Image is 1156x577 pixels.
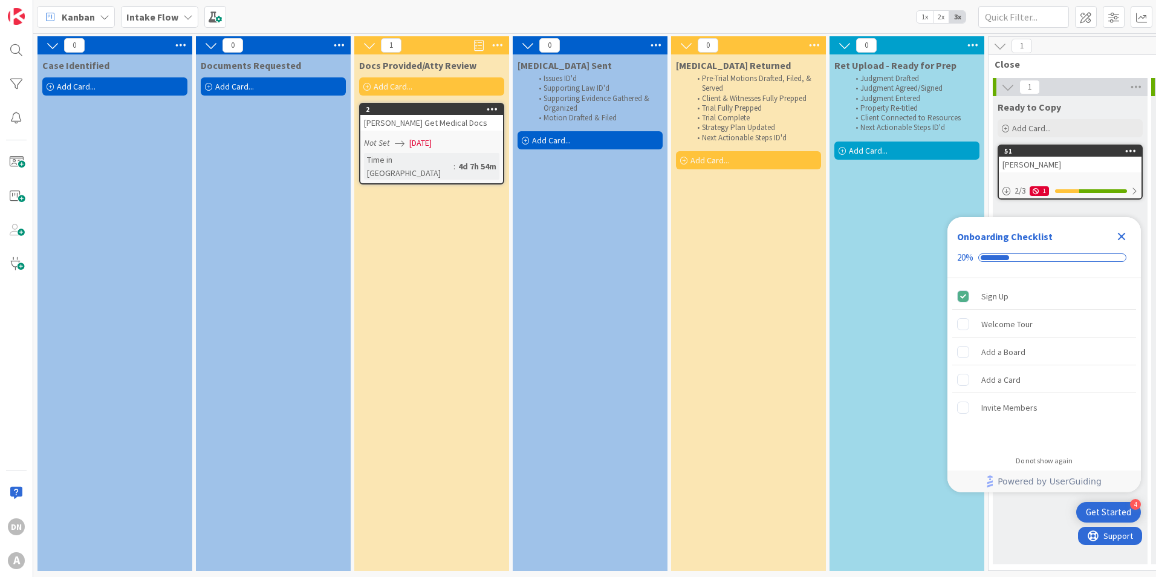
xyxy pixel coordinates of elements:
span: Add Card... [690,155,729,166]
li: Trial Complete [690,113,819,123]
span: Case Identified [42,59,109,71]
li: Property Re-titled [849,103,978,113]
div: 2 [366,105,503,114]
div: 2 [360,104,503,115]
li: Strategy Plan Updated [690,123,819,132]
div: [PERSON_NAME] [999,157,1141,172]
div: A [8,552,25,569]
div: DN [8,518,25,535]
div: Checklist progress: 20% [957,252,1131,263]
div: Checklist items [947,278,1141,448]
li: Motion Drafted & Filed [532,113,661,123]
i: Not Set [364,137,390,148]
div: Add a Card is incomplete. [952,367,1136,393]
div: 51 [999,146,1141,157]
div: Footer [947,471,1141,492]
span: 1 [381,38,401,53]
span: Add Card... [374,81,412,92]
div: Onboarding Checklist [957,229,1053,244]
div: 2[PERSON_NAME] Get Medical Docs [360,104,503,131]
span: Docs Provided/Atty Review [359,59,476,71]
div: Add a Board is incomplete. [952,339,1136,365]
span: 0 [222,38,243,53]
li: Next Actionable Steps ID'd [690,133,819,143]
div: Get Started [1086,506,1131,518]
span: 1 [1011,39,1032,53]
li: Judgment Entered [849,94,978,103]
div: 4d 7h 54m [455,160,499,173]
img: Visit kanbanzone.com [8,8,25,25]
div: Open Get Started checklist, remaining modules: 4 [1076,502,1141,523]
div: 20% [957,252,973,263]
span: Add Card... [215,81,254,92]
span: Add Card... [1012,123,1051,134]
div: 1 [1030,186,1049,196]
span: 0 [856,38,877,53]
div: Time in [GEOGRAPHIC_DATA] [364,153,453,180]
span: 1 [1019,80,1040,94]
span: 1x [917,11,933,23]
span: Support [25,2,55,16]
li: Trial Fully Prepped [690,103,819,113]
span: 2x [933,11,949,23]
span: 0 [64,38,85,53]
div: Invite Members [981,400,1037,415]
div: [PERSON_NAME] Get Medical Docs [360,115,503,131]
div: Checklist Container [947,217,1141,492]
div: 4 [1130,499,1141,510]
li: Judgment Agreed/Signed [849,83,978,93]
li: Pre-Trial Motions Drafted, Filed, & Served [690,74,819,94]
span: Kanban [62,10,95,24]
b: Intake Flow [126,11,178,23]
div: Welcome Tour [981,317,1033,331]
div: 2/31 [999,183,1141,198]
div: Sign Up [981,289,1008,304]
span: [DATE] [409,137,432,149]
div: Add a Board [981,345,1025,359]
span: Ret Upload - Ready for Prep [834,59,956,71]
li: Supporting Evidence Gathered & Organized [532,94,661,114]
li: Judgment Drafted [849,74,978,83]
span: Add Card... [532,135,571,146]
li: Supporting Law ID'd [532,83,661,93]
div: Close Checklist [1112,227,1131,246]
li: Next Actionable Steps ID'd [849,123,978,132]
div: Sign Up is complete. [952,283,1136,310]
span: Powered by UserGuiding [998,474,1102,489]
li: Issues ID'd [532,74,661,83]
div: Do not show again [1016,456,1073,466]
div: Welcome Tour is incomplete. [952,311,1136,337]
span: Add Card... [849,145,888,156]
span: Retainer Sent [518,59,612,71]
span: Add Card... [57,81,96,92]
div: Add a Card [981,373,1021,387]
div: Invite Members is incomplete. [952,394,1136,421]
li: Client Connected to Resources [849,113,978,123]
span: Ready to Copy [998,101,1061,113]
a: Powered by UserGuiding [953,471,1135,492]
span: Retainer Returned [676,59,791,71]
input: Quick Filter... [978,6,1069,28]
div: 51[PERSON_NAME] [999,146,1141,172]
span: 0 [539,38,560,53]
span: 3x [949,11,966,23]
span: Documents Requested [201,59,301,71]
span: 2 / 3 [1015,184,1026,197]
li: Client & Witnesses Fully Prepped [690,94,819,103]
span: 0 [698,38,718,53]
span: : [453,160,455,173]
div: 51 [1004,147,1141,155]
